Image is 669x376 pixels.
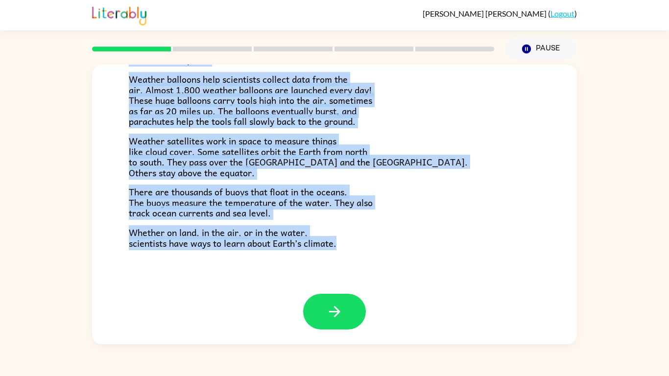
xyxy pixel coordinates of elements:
[550,9,574,18] a: Logout
[129,134,468,180] span: Weather satellites work in space to measure things like cloud cover. Some satellites orbit the Ea...
[92,4,146,25] img: Literably
[129,185,373,220] span: There are thousands of buoys that float in the oceans. The buoys measure the temperature of the w...
[129,72,372,128] span: Weather balloons help scientists collect data from the air. Almost 1,800 weather balloons are lau...
[423,9,548,18] span: [PERSON_NAME] [PERSON_NAME]
[129,225,336,250] span: Whether on land, in the air, or in the water, scientists have ways to learn about Earth’s climate.
[506,38,577,60] button: Pause
[423,9,577,18] div: ( )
